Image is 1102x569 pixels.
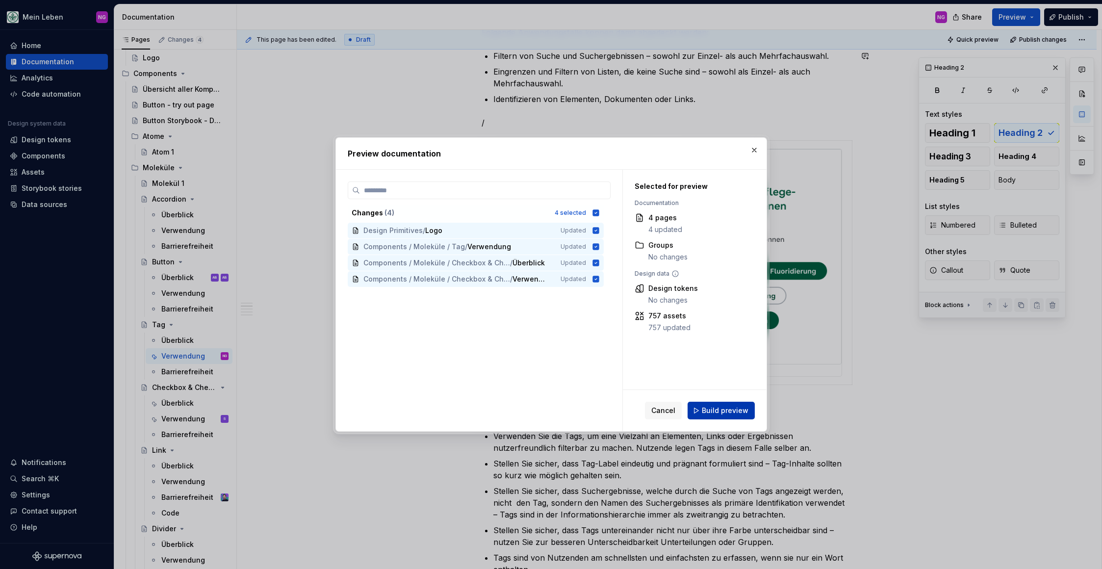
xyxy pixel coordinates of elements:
div: Design data [635,270,743,278]
button: Build preview [688,402,755,419]
div: No changes [648,252,688,262]
span: Components / Moleküle / Checkbox & Checkbox Group [363,274,510,284]
div: Design tokens [648,284,698,293]
span: Verwendung [467,242,511,252]
span: Design Primitives [363,226,423,235]
div: Changes [352,208,549,218]
span: Updated [561,243,586,251]
span: Überblick [513,258,545,268]
div: 757 updated [648,323,691,333]
div: Groups [648,240,688,250]
div: No changes [648,295,698,305]
span: Build preview [702,406,748,415]
div: 4 pages [648,213,682,223]
span: ( 4 ) [384,208,394,217]
span: / [423,226,425,235]
div: 757 assets [648,311,691,321]
span: Cancel [651,406,675,415]
div: Documentation [635,199,743,207]
span: Components / Moleküle / Checkbox & Checkbox Group [363,258,510,268]
span: Components / Moleküle / Tag [363,242,465,252]
span: Logo [425,226,445,235]
div: Selected for preview [635,181,743,191]
span: Updated [561,259,586,267]
div: 4 updated [648,225,682,234]
button: Cancel [645,402,682,419]
h2: Preview documentation [348,148,755,159]
span: Updated [561,275,586,283]
span: / [465,242,467,252]
span: / [510,274,513,284]
span: Updated [561,227,586,234]
span: Verwendung [513,274,547,284]
div: 4 selected [555,209,586,217]
span: / [510,258,513,268]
